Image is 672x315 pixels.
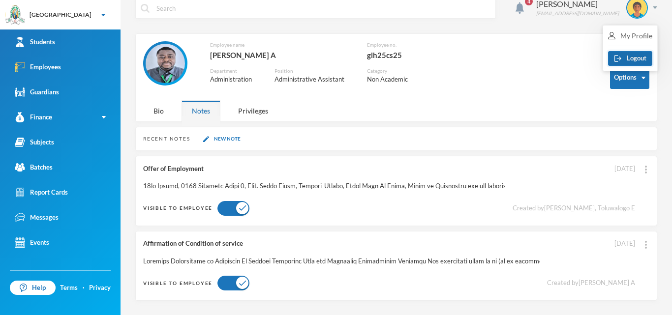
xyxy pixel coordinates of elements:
[15,62,61,72] div: Employees
[15,112,52,122] div: Finance
[200,135,244,143] button: New Note
[614,239,635,249] div: [DATE]
[210,49,352,61] div: [PERSON_NAME] A
[143,280,213,286] span: Visible to employee
[645,166,647,173] img: ...
[275,75,352,85] div: Administrative Assistant
[83,283,85,293] div: ·
[645,241,647,249] img: ...
[60,283,78,293] a: Terms
[547,278,635,288] div: Created by [PERSON_NAME] A
[143,181,505,191] div: 18lo Ipsumd, 0168 Sitametc Adipi 0, Elit. Seddo Eiusm, Tempori-Utlabo, Etdol Magn Al Enima, Minim...
[143,239,540,249] div: Affirmation of Condition of service
[15,187,68,198] div: Report Cards
[15,87,59,97] div: Guardians
[182,100,220,121] div: Notes
[141,4,150,13] img: search
[608,51,652,66] button: Logout
[143,135,190,143] div: Recent Notes
[536,10,619,17] div: [EMAIL_ADDRESS][DOMAIN_NAME]
[367,49,438,61] div: glh25cs25
[15,237,49,248] div: Events
[367,67,416,75] div: Category
[367,41,438,49] div: Employee no.
[15,212,59,223] div: Messages
[513,203,635,213] div: Created by [PERSON_NAME], Toluwalogo E
[210,41,352,49] div: Employee name
[275,67,352,75] div: Position
[10,281,56,295] a: Help
[210,67,260,75] div: Department
[608,30,652,41] div: My Profile
[228,100,278,121] div: Privileges
[146,44,185,83] img: EMPLOYEE
[143,100,174,121] div: Bio
[15,37,55,47] div: Students
[143,205,213,211] span: Visible to employee
[210,75,260,85] div: Administration
[89,283,111,293] a: Privacy
[143,257,540,266] div: Loremips Dolorsitame co Adipiscin El Seddoei Temporinc Utla etd Magnaaliq Enimadminim Veniamqu No...
[30,10,92,19] div: [GEOGRAPHIC_DATA]
[15,162,53,172] div: Batches
[143,164,505,174] div: Offer of Employment
[15,137,54,147] div: Subjects
[610,67,649,89] button: Options
[367,75,416,85] div: Non Academic
[5,5,25,25] img: logo
[614,164,635,174] div: [DATE]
